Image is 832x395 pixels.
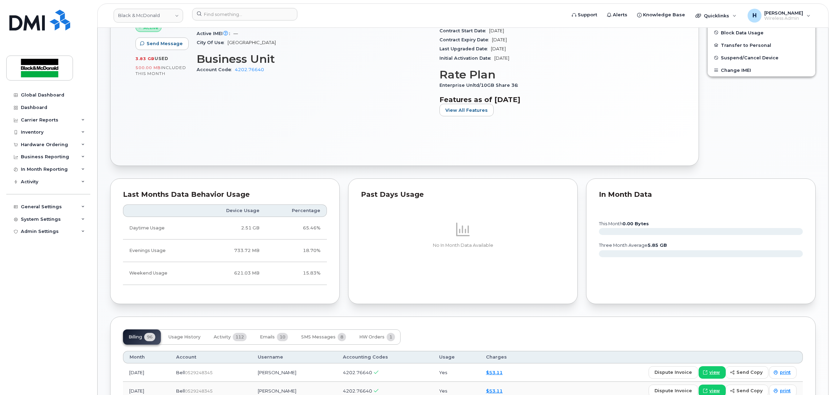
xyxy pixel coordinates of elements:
[252,363,337,382] td: [PERSON_NAME]
[704,13,729,18] span: Quicklinks
[277,333,288,341] span: 10
[123,351,170,363] th: Month
[445,107,488,114] span: View All Features
[170,351,252,363] th: Account
[361,242,565,249] p: No In Month Data Available
[494,56,509,61] span: [DATE]
[491,46,506,51] span: [DATE]
[387,333,395,341] span: 1
[252,351,337,363] th: Username
[123,262,198,285] td: Weekend Usage
[197,67,235,72] span: Account Code
[433,351,480,363] th: Usage
[233,31,238,36] span: —
[233,333,247,341] span: 112
[135,65,161,70] span: 500.00 MB
[361,191,565,198] div: Past Days Usage
[492,37,507,42] span: [DATE]
[708,26,815,39] button: Block Data Usage
[648,243,667,248] tspan: 5.85 GB
[708,39,815,51] button: Transfer to Personal
[654,387,692,394] span: dispute invoice
[699,366,726,379] a: view
[338,333,346,341] span: 8
[578,11,597,18] span: Support
[439,95,674,104] h3: Features as of [DATE]
[197,40,228,45] span: City Of Use
[123,363,170,382] td: [DATE]
[780,369,791,376] span: print
[599,191,803,198] div: In Month Data
[743,9,815,23] div: Huma Naseer
[736,387,763,394] span: send copy
[185,370,213,375] span: 0529248345
[359,334,385,340] span: HW Orders
[439,37,492,42] span: Contract Expiry Date
[198,262,266,285] td: 621.03 MB
[192,8,297,20] input: Find something...
[197,53,431,65] h3: Business Unit
[439,104,494,116] button: View All Features
[439,56,494,61] span: Initial Activation Date
[123,217,198,239] td: Daytime Usage
[439,46,491,51] span: Last Upgraded Date
[623,221,649,226] tspan: 0.00 Bytes
[654,369,692,376] span: dispute invoice
[301,334,336,340] span: SMS Messages
[198,239,266,262] td: 733.72 MB
[114,9,183,23] a: Black & McDonald
[649,366,698,379] button: dispute invoice
[726,366,768,379] button: send copy
[123,239,198,262] td: Evenings Usage
[123,262,327,285] tr: Friday from 6:00pm to Monday 8:00am
[198,217,266,239] td: 2.51 GB
[135,56,155,61] span: 3.83 GB
[691,9,741,23] div: Quicklinks
[632,8,690,22] a: Knowledge Base
[613,11,627,18] span: Alerts
[135,37,189,50] button: Send Message
[599,243,667,248] text: three month average
[123,191,327,198] div: Last Months Data Behavior Usage
[235,67,264,72] a: 4202.76640
[721,55,779,60] span: Suspend/Cancel Device
[480,351,535,363] th: Charges
[708,51,815,64] button: Suspend/Cancel Device
[176,388,185,394] span: Bell
[567,8,602,22] a: Support
[266,217,327,239] td: 65.46%
[769,366,797,379] a: print
[643,11,685,18] span: Knowledge Base
[764,10,803,16] span: [PERSON_NAME]
[709,369,720,376] span: view
[198,204,266,217] th: Device Usage
[764,16,803,21] span: Wireless Admin
[228,40,276,45] span: [GEOGRAPHIC_DATA]
[752,11,757,20] span: H
[176,370,185,375] span: Bell
[147,40,183,47] span: Send Message
[439,83,521,88] span: Enterprise Unltd/10GB Share 36
[489,28,504,33] span: [DATE]
[123,239,327,262] tr: Weekdays from 6:00pm to 8:00am
[214,334,231,340] span: Activity
[197,31,233,36] span: Active IMEI
[433,363,480,382] td: Yes
[439,28,489,33] span: Contract Start Date
[266,239,327,262] td: 18.70%
[486,370,503,375] a: $53.11
[266,204,327,217] th: Percentage
[709,388,720,394] span: view
[780,388,791,394] span: print
[708,64,815,76] button: Change IMEI
[736,369,763,376] span: send copy
[185,388,213,394] span: 0529248345
[599,221,649,226] text: this month
[343,370,372,375] span: 4202.76640
[155,56,168,61] span: used
[266,262,327,285] td: 15.83%
[260,334,275,340] span: Emails
[486,388,503,394] a: $53.11
[135,65,186,76] span: included this month
[168,334,200,340] span: Usage History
